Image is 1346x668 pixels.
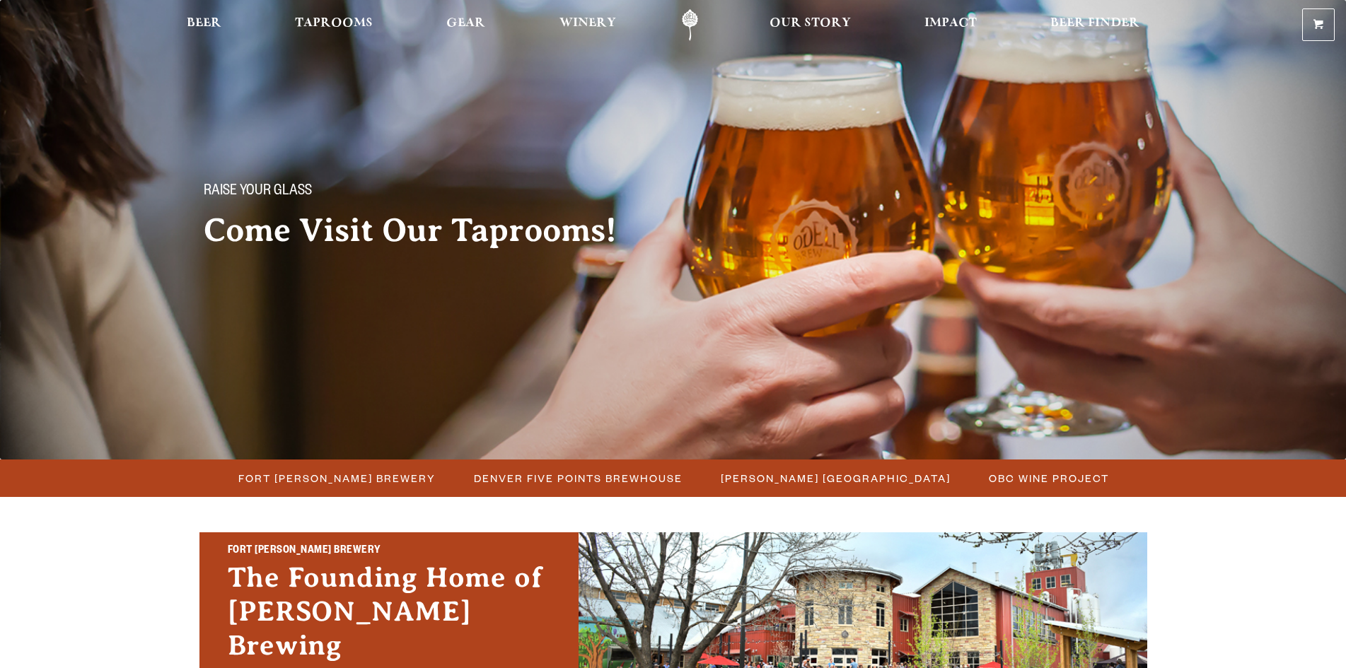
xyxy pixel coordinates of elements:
[204,183,312,201] span: Raise your glass
[559,18,616,29] span: Winery
[980,468,1116,488] a: OBC Wine Project
[437,9,494,41] a: Gear
[228,542,550,561] h2: Fort [PERSON_NAME] Brewery
[1050,18,1139,29] span: Beer Finder
[770,18,851,29] span: Our Story
[465,468,690,488] a: Denver Five Points Brewhouse
[1041,9,1149,41] a: Beer Finder
[760,9,860,41] a: Our Story
[712,468,958,488] a: [PERSON_NAME] [GEOGRAPHIC_DATA]
[721,468,951,488] span: [PERSON_NAME] [GEOGRAPHIC_DATA]
[204,213,645,248] h2: Come Visit Our Taprooms!
[295,18,373,29] span: Taprooms
[474,468,683,488] span: Denver Five Points Brewhouse
[989,468,1109,488] span: OBC Wine Project
[187,18,221,29] span: Beer
[663,9,716,41] a: Odell Home
[446,18,485,29] span: Gear
[286,9,382,41] a: Taprooms
[924,18,977,29] span: Impact
[550,9,625,41] a: Winery
[230,468,443,488] a: Fort [PERSON_NAME] Brewery
[178,9,231,41] a: Beer
[238,468,436,488] span: Fort [PERSON_NAME] Brewery
[915,9,986,41] a: Impact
